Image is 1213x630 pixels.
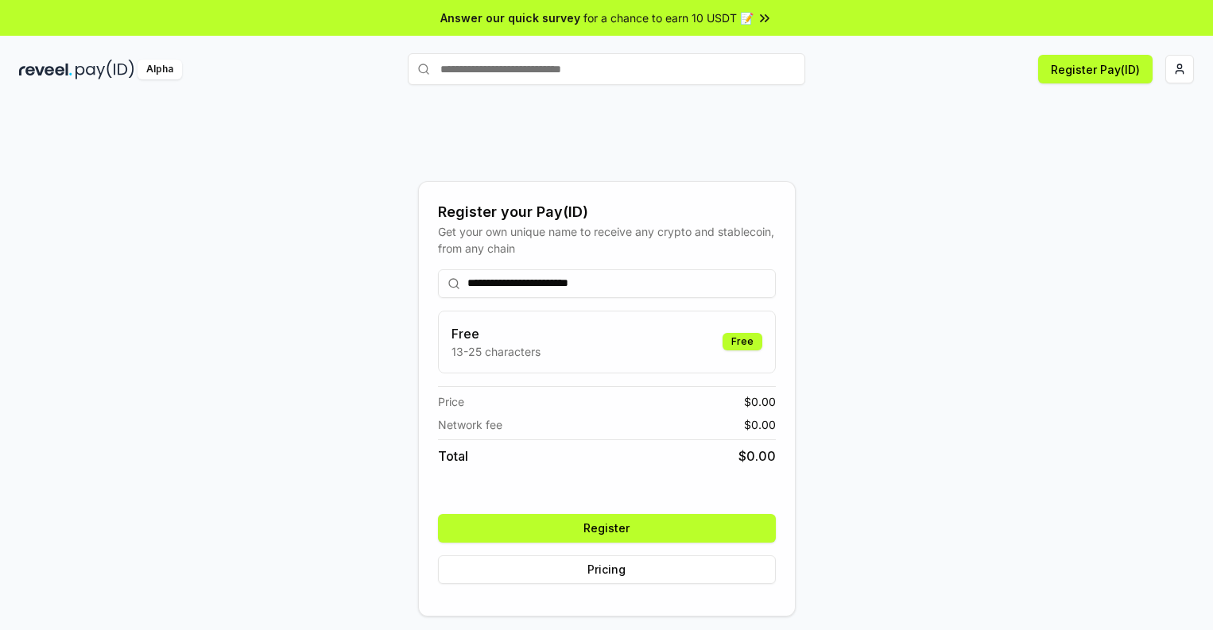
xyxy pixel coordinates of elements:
[738,446,776,466] span: $ 0.00
[19,60,72,79] img: reveel_dark
[76,60,134,79] img: pay_id
[438,201,776,223] div: Register your Pay(ID)
[744,393,776,410] span: $ 0.00
[438,555,776,584] button: Pricing
[138,60,182,79] div: Alpha
[744,416,776,433] span: $ 0.00
[438,446,468,466] span: Total
[438,416,502,433] span: Network fee
[723,333,762,350] div: Free
[583,10,754,26] span: for a chance to earn 10 USDT 📝
[1038,55,1153,83] button: Register Pay(ID)
[438,514,776,543] button: Register
[438,393,464,410] span: Price
[438,223,776,257] div: Get your own unique name to receive any crypto and stablecoin, from any chain
[451,343,541,360] p: 13-25 characters
[440,10,580,26] span: Answer our quick survey
[451,324,541,343] h3: Free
